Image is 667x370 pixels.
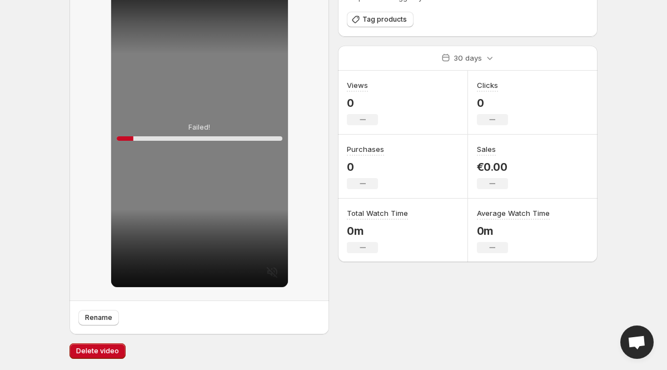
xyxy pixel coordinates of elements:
button: Tag products [347,12,414,27]
a: Open chat [620,325,654,359]
button: Delete video [69,343,126,359]
span: Tag products [362,15,407,24]
h3: Average Watch Time [477,208,550,219]
p: 0 [347,160,384,174]
p: Failed! [188,123,210,132]
h3: Total Watch Time [347,208,408,219]
p: 0 [347,96,378,110]
span: Rename [85,313,112,322]
p: 30 days [454,52,482,63]
h3: Sales [477,144,496,155]
p: €0.00 [477,160,508,174]
p: 0m [347,224,408,238]
h3: Purchases [347,144,384,155]
span: Delete video [76,347,119,356]
p: 0m [477,224,550,238]
h3: Clicks [477,80,498,91]
button: Rename [78,310,119,325]
h3: Views [347,80,368,91]
p: 0 [477,96,508,110]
